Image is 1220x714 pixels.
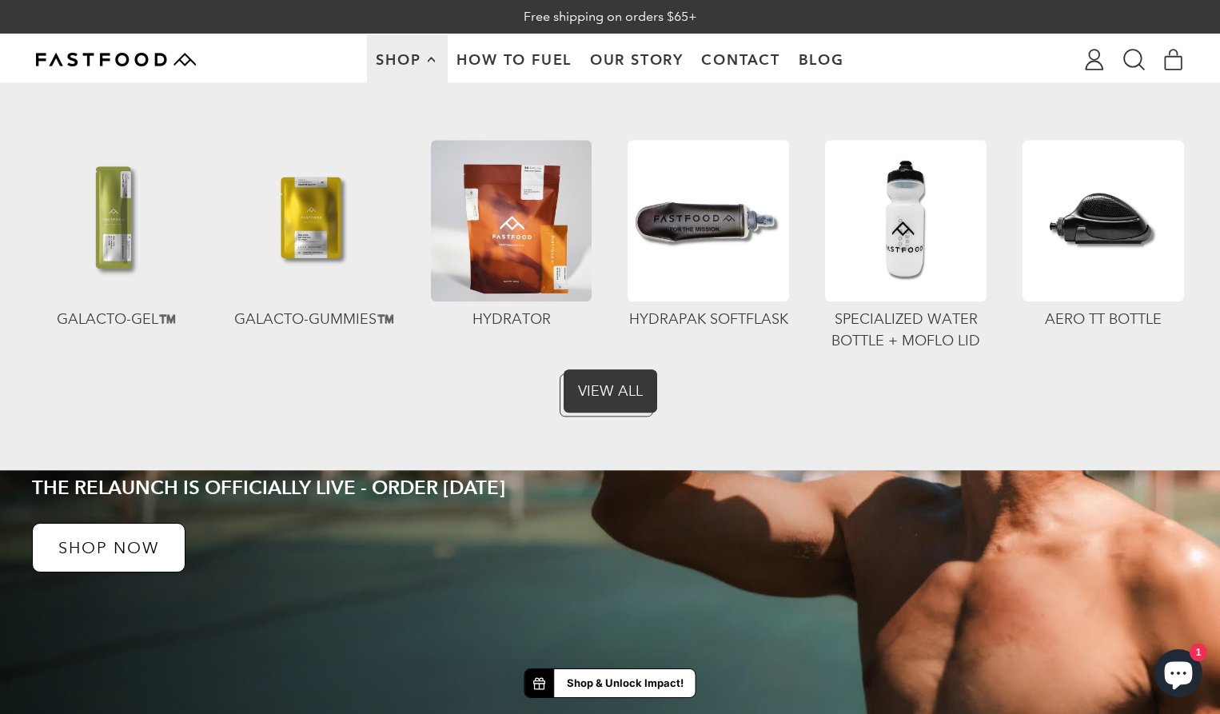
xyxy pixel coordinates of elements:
[376,53,425,67] span: Shop
[32,523,185,572] a: SHOP NOW
[581,34,693,85] a: Our Story
[36,53,196,66] img: Fastfood
[692,34,789,85] a: Contact
[367,34,448,85] button: Shop
[32,477,505,499] p: The RELAUNCH IS OFFICIALLY LIVE - ORDER [DATE]
[789,34,853,85] a: Blog
[58,540,159,556] p: SHOP NOW
[1150,649,1207,701] inbox-online-store-chat: Shopify online store chat
[448,34,580,85] a: How To Fuel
